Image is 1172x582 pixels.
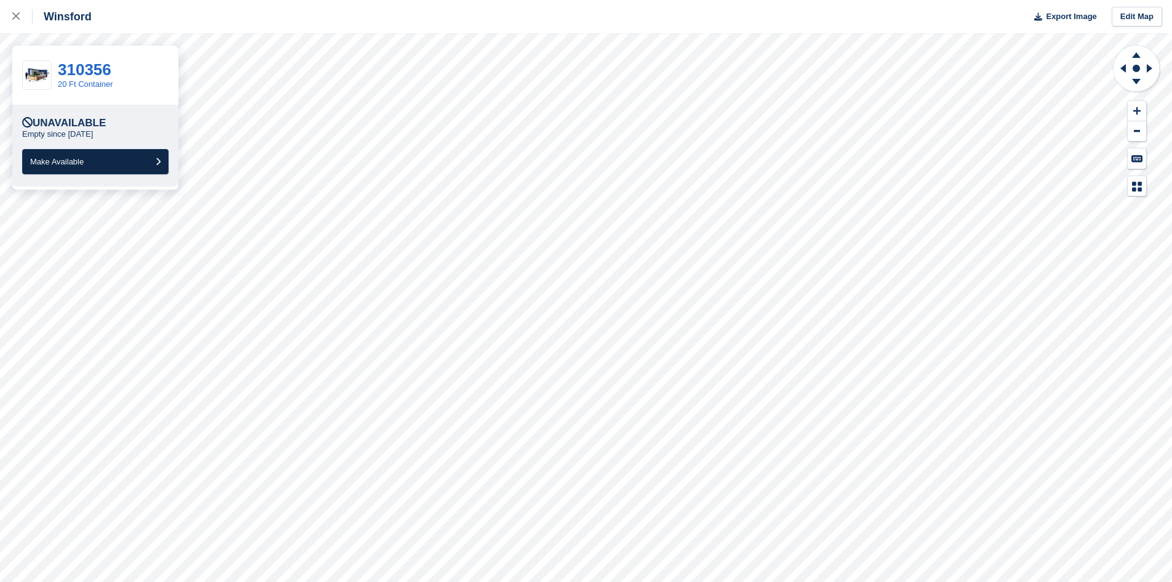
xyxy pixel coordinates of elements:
[1027,7,1097,27] button: Export Image
[58,60,111,79] a: 310356
[30,157,84,166] span: Make Available
[58,79,113,89] a: 20 Ft Container
[1128,101,1146,121] button: Zoom In
[23,65,51,86] img: 20-ft-container%20(7).jpg
[1112,7,1162,27] a: Edit Map
[1128,121,1146,142] button: Zoom Out
[22,149,169,174] button: Make Available
[22,117,106,129] div: Unavailable
[22,129,93,139] p: Empty since [DATE]
[1128,148,1146,169] button: Keyboard Shortcuts
[1046,10,1096,23] span: Export Image
[1128,176,1146,196] button: Map Legend
[33,9,92,24] div: Winsford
